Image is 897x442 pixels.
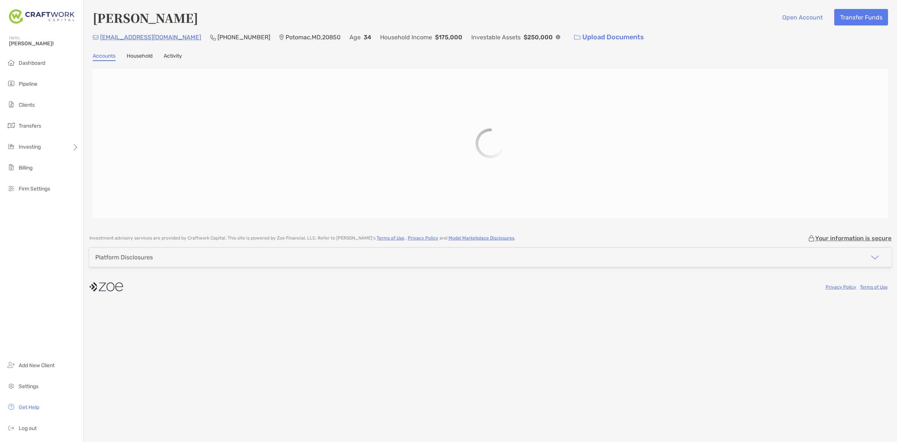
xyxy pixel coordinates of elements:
img: add_new_client icon [7,360,16,369]
img: get-help icon [7,402,16,411]
span: Billing [19,165,33,171]
p: 34 [364,33,371,42]
div: Platform Disclosures [95,254,153,261]
p: [EMAIL_ADDRESS][DOMAIN_NAME] [100,33,201,42]
a: Privacy Policy [826,284,856,290]
p: $250,000 [524,33,553,42]
img: Phone Icon [210,34,216,40]
span: Add New Client [19,362,55,369]
img: button icon [574,35,580,40]
p: Investable Assets [471,33,521,42]
span: Pipeline [19,81,37,87]
img: pipeline icon [7,79,16,88]
a: Model Marketplace Disclosures [449,235,514,241]
img: Info Icon [556,35,560,39]
a: Terms of Use [860,284,888,290]
p: Your information is secure [815,235,891,242]
img: logout icon [7,423,16,432]
span: Settings [19,383,38,390]
span: Clients [19,102,35,108]
span: Log out [19,425,37,432]
p: Household Income [380,33,432,42]
a: Terms of Use [377,235,404,241]
img: settings icon [7,381,16,390]
p: [PHONE_NUMBER] [218,33,270,42]
img: Email Icon [93,35,99,40]
img: Location Icon [279,34,284,40]
h4: [PERSON_NAME] [93,9,198,26]
img: icon arrow [870,253,879,262]
span: Transfers [19,123,41,129]
img: clients icon [7,100,16,109]
a: Accounts [93,53,115,61]
span: Investing [19,144,41,150]
a: Activity [164,53,182,61]
img: billing icon [7,163,16,172]
p: Investment advisory services are provided by Craftwork Capital . This site is powered by Zoe Fina... [89,235,515,241]
span: Firm Settings [19,186,50,192]
img: company logo [89,278,123,295]
img: firm-settings icon [7,184,16,193]
p: Age [349,33,361,42]
span: Get Help [19,404,39,411]
button: Transfer Funds [834,9,888,25]
img: transfers icon [7,121,16,130]
button: Open Account [776,9,828,25]
span: [PERSON_NAME]! [9,40,79,47]
img: investing icon [7,142,16,151]
p: Potomac , MD , 20850 [286,33,340,42]
p: $175,000 [435,33,462,42]
span: Dashboard [19,60,45,66]
img: dashboard icon [7,58,16,67]
a: Household [127,53,152,61]
img: Zoe Logo [9,3,74,30]
a: Privacy Policy [408,235,438,241]
a: Upload Documents [569,29,649,45]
